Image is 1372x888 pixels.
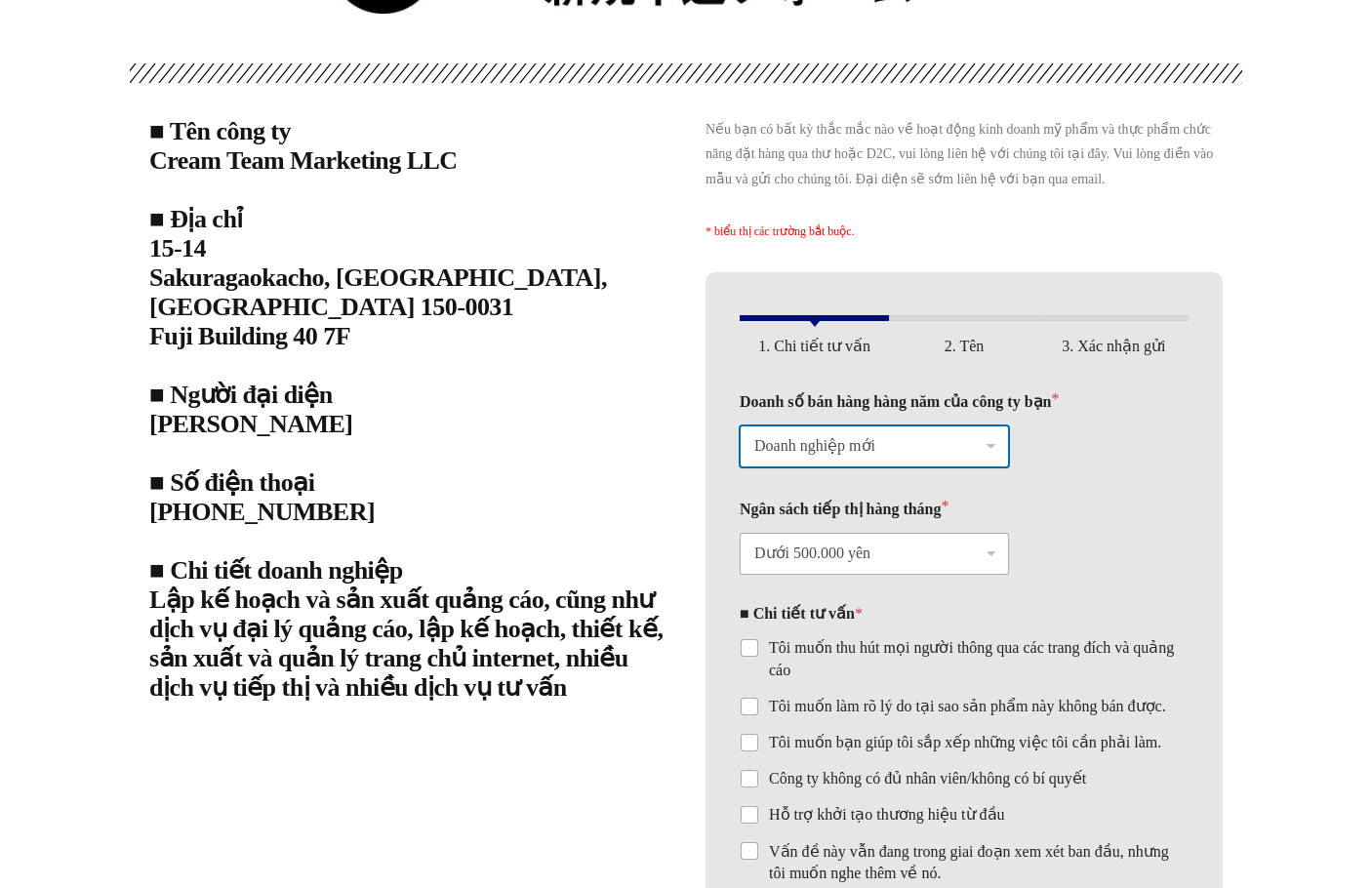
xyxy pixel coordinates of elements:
font: ■ Số điện thoại [149,468,314,497]
font: 2. Tên [945,338,985,354]
font: Hỗ trợ khởi tạo thương hiệu từ đầu [769,806,1005,823]
font: 3. Xác nhận gửi [1062,338,1165,354]
font: Nếu bạn có bất kỳ thắc mắc nào về hoạt động kinh doanh mỹ phẩm và thực phẩm chức năng đặt hàng qu... [706,122,1213,185]
font: Fuji Building 40 7F [149,322,350,350]
font: ■ Địa chỉ [149,205,243,233]
font: Tôi muốn làm rõ lý do tại sao sản phẩm này không bán được. [769,698,1166,714]
font: Lập kế hoạch và sản xuất quảng cáo, cũng như dịch vụ đại lý quảng cáo, lập kế hoạch, thiết kế, sả... [149,585,663,702]
font: [PHONE_NUMBER] [149,498,375,526]
font: [PERSON_NAME] [149,410,352,438]
font: * biểu thị các trường bắt buộc. [706,224,855,238]
font: 15-14 [149,234,206,262]
font: Công ty không có đủ nhân viên/không có bí quyết [769,770,1086,787]
font: 1. Chi tiết tư vấn [758,338,870,354]
font: ■ Người đại diện [149,381,333,409]
font: Vấn đề này vẫn đang trong giai đoạn xem xét ban đầu, nhưng tôi muốn nghe thêm về nó. [769,842,1169,880]
font: Tôi muốn thu hút mọi người thông qua các trang đích và quảng cáo [769,639,1174,677]
font: Cream Team Marketing LLC [149,146,458,175]
font: ■ Chi tiết doanh nghiệp [149,556,403,585]
font: Ngân sách tiếp thị hàng tháng [740,501,942,517]
font: Tôi muốn bạn giúp tôi sắp xếp những việc tôi cần phải làm. [769,734,1161,750]
font: Doanh số bán hàng hàng năm của công ty bạn [740,393,1051,410]
font: Sakuragaokacho, [GEOGRAPHIC_DATA], [GEOGRAPHIC_DATA] 150-0031 [149,263,607,321]
font: ■ Tên công ty [149,117,291,145]
font: ■ Chi tiết tư vấn [740,605,855,622]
